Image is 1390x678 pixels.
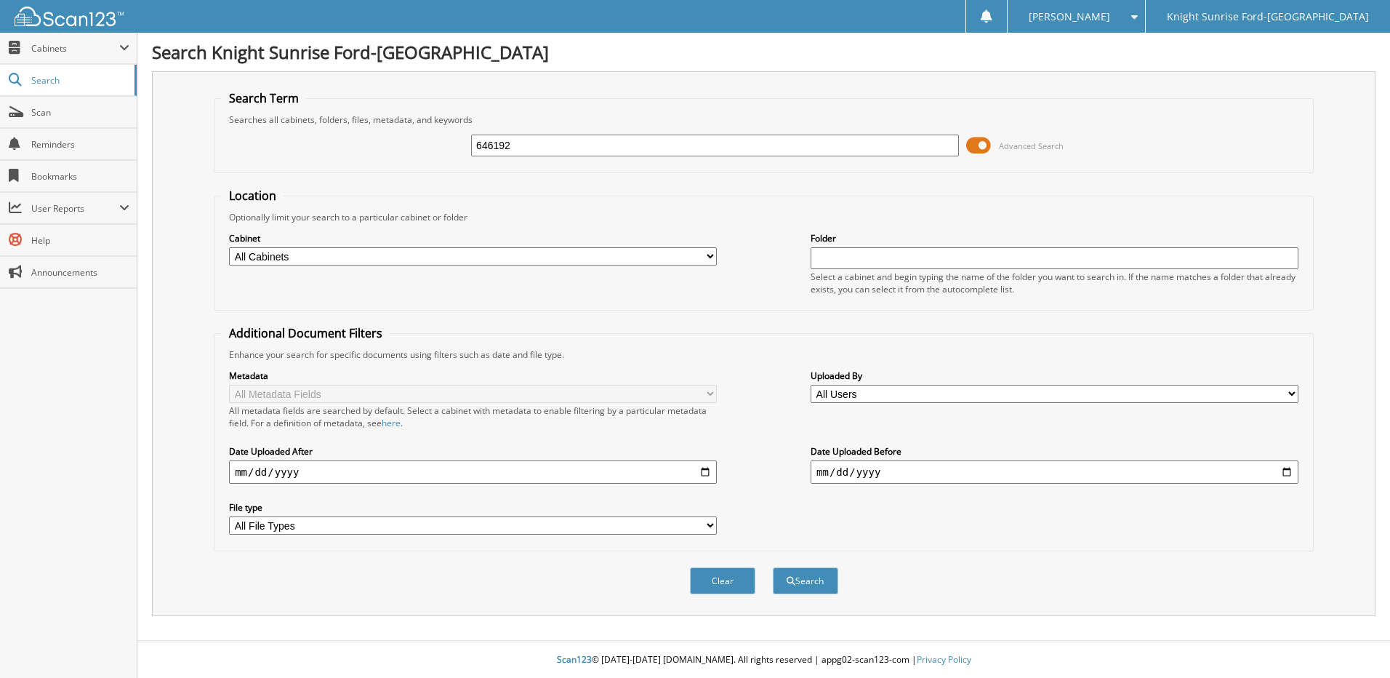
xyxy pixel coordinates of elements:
[229,501,717,514] label: File type
[811,271,1298,295] div: Select a cabinet and begin typing the name of the folder you want to search in. If the name match...
[229,445,717,458] label: Date Uploaded After
[222,325,390,341] legend: Additional Document Filters
[382,417,401,429] a: here
[31,106,129,119] span: Scan
[31,234,129,247] span: Help
[690,567,755,594] button: Clear
[31,202,119,215] span: User Reports
[1029,12,1110,21] span: [PERSON_NAME]
[1167,12,1369,21] span: Knight Sunrise Ford-[GEOGRAPHIC_DATA]
[811,460,1298,484] input: end
[229,460,717,484] input: start
[222,90,306,106] legend: Search Term
[31,42,119,55] span: Cabinets
[222,348,1306,361] div: Enhance your search for specific documents using filters such as date and file type.
[152,40,1375,64] h1: Search Knight Sunrise Ford-[GEOGRAPHIC_DATA]
[811,445,1298,458] label: Date Uploaded Before
[773,567,838,594] button: Search
[917,653,971,666] a: Privacy Policy
[229,370,717,382] label: Metadata
[222,188,284,204] legend: Location
[229,404,717,429] div: All metadata fields are searched by default. Select a cabinet with metadata to enable filtering b...
[15,7,124,26] img: scan123-logo-white.svg
[137,642,1390,678] div: © [DATE]-[DATE] [DOMAIN_NAME]. All rights reserved | appg02-scan123-com |
[31,170,129,183] span: Bookmarks
[31,138,129,151] span: Reminders
[31,74,127,87] span: Search
[557,653,592,666] span: Scan123
[1317,608,1390,678] iframe: Chat Widget
[811,370,1298,382] label: Uploaded By
[222,113,1306,126] div: Searches all cabinets, folders, files, metadata, and keywords
[811,232,1298,244] label: Folder
[229,232,717,244] label: Cabinet
[31,266,129,279] span: Announcements
[222,211,1306,223] div: Optionally limit your search to a particular cabinet or folder
[999,140,1064,151] span: Advanced Search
